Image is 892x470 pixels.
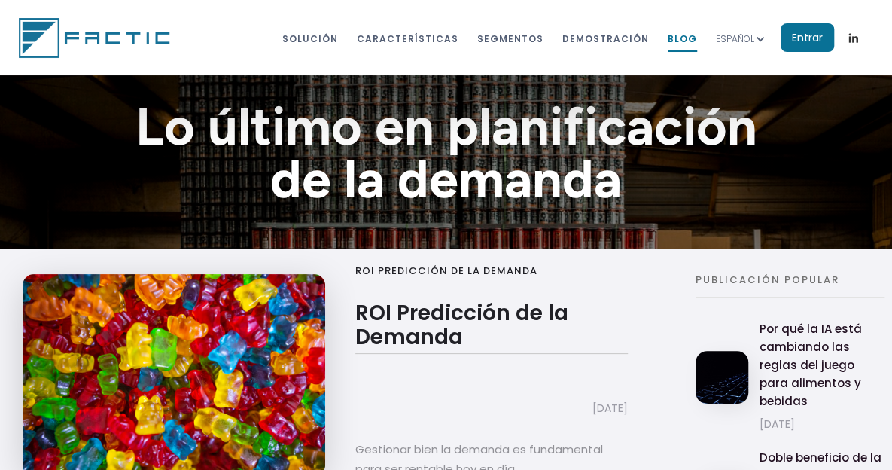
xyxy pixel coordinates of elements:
[696,320,884,434] a: Por qué la IA está cambiando las reglas del juego para alimentos y bebidas[DATE]
[357,24,458,52] a: características
[696,271,884,298] h4: Publicación popular
[492,398,628,418] p: [DATE]
[760,320,884,410] h4: Por qué la IA está cambiando las reglas del juego para alimentos y bebidas
[668,24,697,52] a: BLOG
[716,14,781,62] div: ESPAÑOL
[760,414,884,434] p: [DATE]
[355,264,628,279] div: ROI Predicción de la Demanda
[477,24,543,52] a: segmentos
[562,24,649,52] a: dEMOstración
[716,32,754,47] div: ESPAÑOL
[781,23,834,52] a: Entrar
[282,24,338,52] a: Solución
[355,301,628,354] h2: ROI Predicción de la Demanda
